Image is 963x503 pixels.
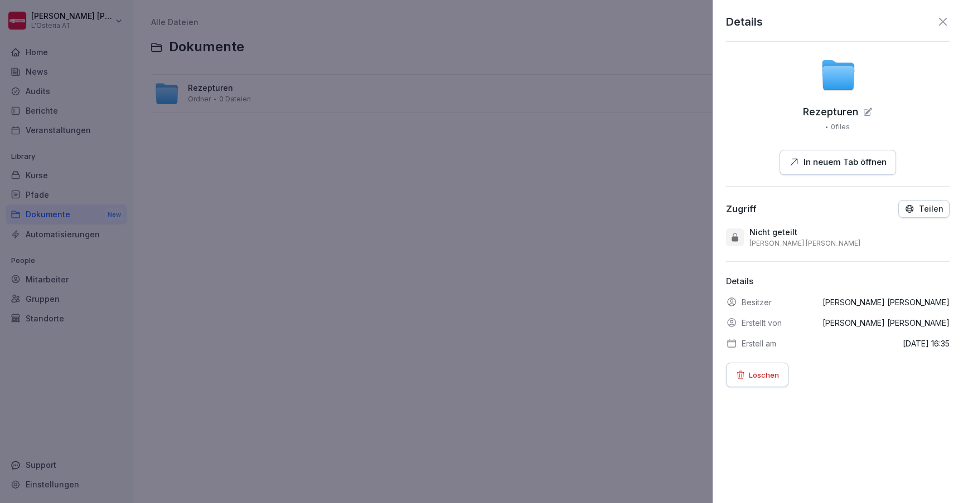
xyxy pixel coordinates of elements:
[903,338,950,349] p: [DATE] 16:35
[822,296,950,308] p: [PERSON_NAME] [PERSON_NAME]
[780,150,896,175] button: In neuem Tab öffnen
[742,296,772,308] p: Besitzer
[803,106,858,118] p: Rezepturen
[726,363,788,387] button: Löschen
[742,338,776,349] p: Erstell am
[804,156,887,169] p: In neuem Tab öffnen
[726,13,763,30] p: Details
[831,122,850,132] p: 0 files
[919,204,943,213] p: Teilen
[749,239,860,248] p: [PERSON_NAME] [PERSON_NAME]
[749,227,797,238] p: Nicht geteilt
[742,317,782,329] p: Erstellt von
[726,275,950,288] p: Details
[898,200,950,218] button: Teilen
[726,203,757,214] div: Zugriff
[822,317,950,329] p: [PERSON_NAME] [PERSON_NAME]
[749,369,779,381] p: Löschen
